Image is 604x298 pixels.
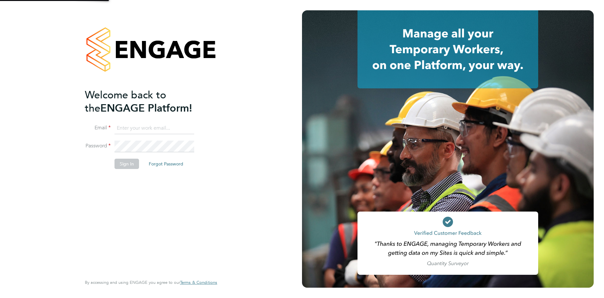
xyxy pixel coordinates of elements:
[144,159,188,169] button: Forgot Password
[85,280,217,285] span: By accessing and using ENGAGE you agree to our
[180,280,217,285] a: Terms & Conditions
[85,143,111,149] label: Password
[85,124,111,131] label: Email
[85,88,211,115] h2: ENGAGE Platform!
[115,159,139,169] button: Sign In
[115,123,194,134] input: Enter your work email...
[85,89,166,114] span: Welcome back to the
